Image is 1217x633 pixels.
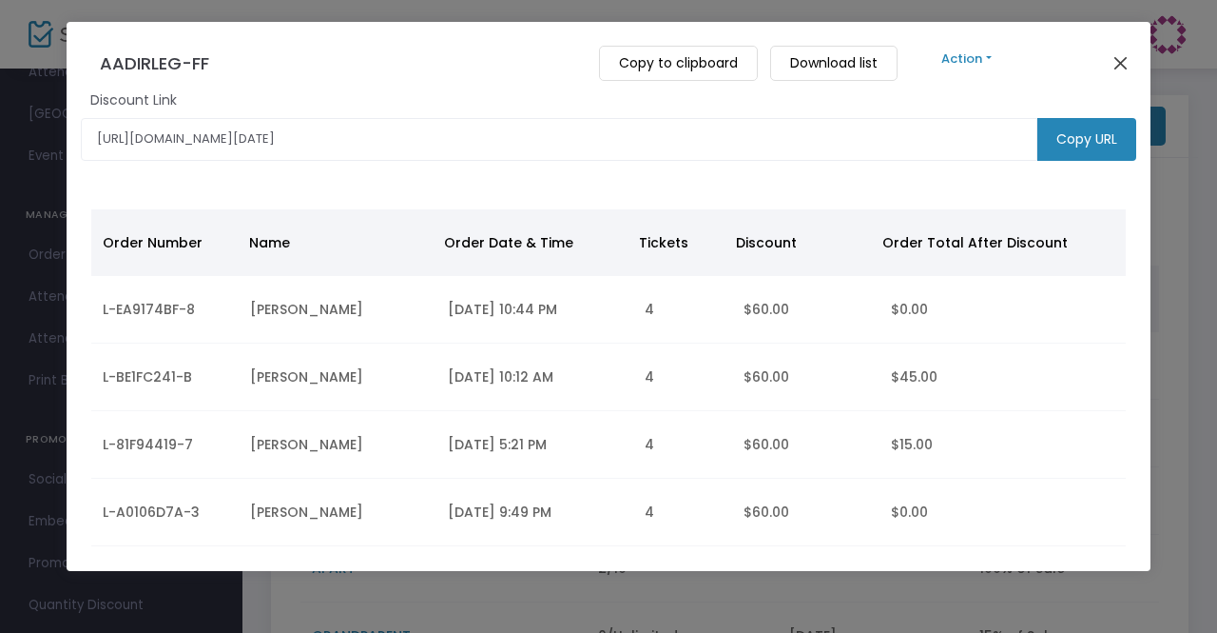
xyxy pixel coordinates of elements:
span: Order Total After Discount [882,233,1068,252]
td: L-A0106D7A-3 [91,479,239,546]
div: Data table [91,209,1126,546]
span: Tickets [639,233,688,252]
td: $60.00 [732,479,879,546]
td: [PERSON_NAME] [239,479,435,546]
m-button: Download list [770,46,898,81]
td: [DATE] 10:12 AM [436,344,633,411]
td: $15.00 [879,411,1126,479]
td: 4 [633,479,732,546]
td: $60.00 [732,344,879,411]
td: [PERSON_NAME] [239,411,435,479]
td: 4 [633,411,732,479]
button: Action [910,49,1024,69]
m-button: Copy URL [1037,118,1136,161]
span: Name [249,233,290,252]
td: L-EA9174BF-8 [91,276,239,344]
td: 4 [633,344,732,411]
button: Close [1109,50,1133,75]
td: L-BE1FC241-B [91,344,239,411]
td: [PERSON_NAME] [239,344,435,411]
td: L-81F94419-7 [91,411,239,479]
td: [PERSON_NAME] [239,276,435,344]
td: [DATE] 5:21 PM [436,411,633,479]
td: [DATE] 10:44 PM [436,276,633,344]
td: $45.00 [879,344,1126,411]
m-panel-subtitle: Discount Link [90,90,177,110]
span: Discount [736,233,797,252]
td: [DATE] 9:49 PM [436,479,633,546]
td: $60.00 [732,276,879,344]
td: $60.00 [732,411,879,479]
td: $0.00 [879,479,1126,546]
span: Order Date & Time [444,233,573,252]
span: Order Number [103,233,203,252]
td: 4 [633,276,732,344]
h4: AADIRLEG-FF [100,50,228,76]
td: $0.00 [879,276,1126,344]
m-button: Copy to clipboard [599,46,758,81]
